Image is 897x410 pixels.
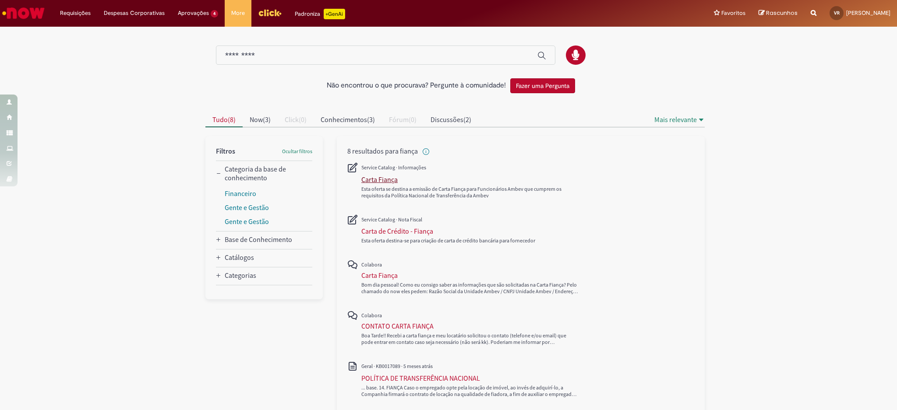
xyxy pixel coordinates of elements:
span: Rascunhos [766,9,798,17]
span: 4 [211,10,218,18]
span: More [231,9,245,18]
a: Rascunhos [759,9,798,18]
div: Padroniza [295,9,345,19]
span: [PERSON_NAME] [846,9,890,17]
img: ServiceNow [1,4,46,22]
h2: Não encontrou o que procurava? Pergunte à comunidade! [327,82,506,90]
span: Despesas Corporativas [104,9,165,18]
span: Aprovações [178,9,209,18]
span: VR [834,10,840,16]
span: Favoritos [721,9,745,18]
span: Requisições [60,9,91,18]
img: click_logo_yellow_360x200.png [258,6,282,19]
button: Fazer uma Pergunta [510,78,575,93]
p: +GenAi [324,9,345,19]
